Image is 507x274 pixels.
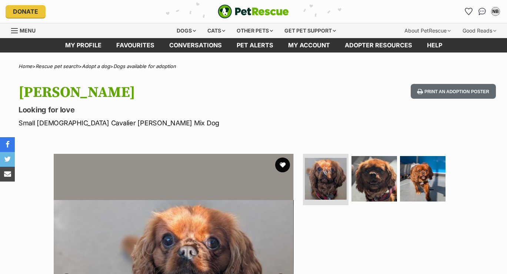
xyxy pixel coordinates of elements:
[399,23,456,38] div: About PetRescue
[6,5,46,18] a: Donate
[231,23,278,38] div: Other pets
[11,23,41,37] a: Menu
[202,23,230,38] div: Cats
[478,8,486,15] img: chat-41dd97257d64d25036548639549fe6c8038ab92f7586957e7f3b1b290dea8141.svg
[281,38,337,53] a: My account
[36,63,79,69] a: Rescue pet search
[337,38,420,53] a: Adopter resources
[457,23,501,38] div: Good Reads
[229,38,281,53] a: Pet alerts
[463,6,475,17] a: Favourites
[476,6,488,17] a: Conversations
[411,84,496,99] button: Print an adoption poster
[82,63,110,69] a: Adopt a dog
[218,4,289,18] a: PetRescue
[420,38,450,53] a: Help
[305,158,347,200] img: Photo of Hugh
[19,63,32,69] a: Home
[19,118,309,128] p: Small [DEMOGRAPHIC_DATA] Cavalier [PERSON_NAME] Mix Dog
[490,6,501,17] button: My account
[58,38,109,53] a: My profile
[463,6,501,17] ul: Account quick links
[19,84,309,101] h1: [PERSON_NAME]
[351,156,397,202] img: Photo of Hugh
[400,156,446,202] img: Photo of Hugh
[279,23,341,38] div: Get pet support
[20,27,36,34] span: Menu
[109,38,162,53] a: Favourites
[113,63,176,69] a: Dogs available for adoption
[218,4,289,18] img: logo-e224e6f780fb5917bec1dbf3a21bbac754714ae5b6737aabdf751b685950b380.svg
[492,8,499,15] div: NB
[275,158,290,172] button: favourite
[171,23,201,38] div: Dogs
[162,38,229,53] a: conversations
[19,105,309,115] p: Looking for love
